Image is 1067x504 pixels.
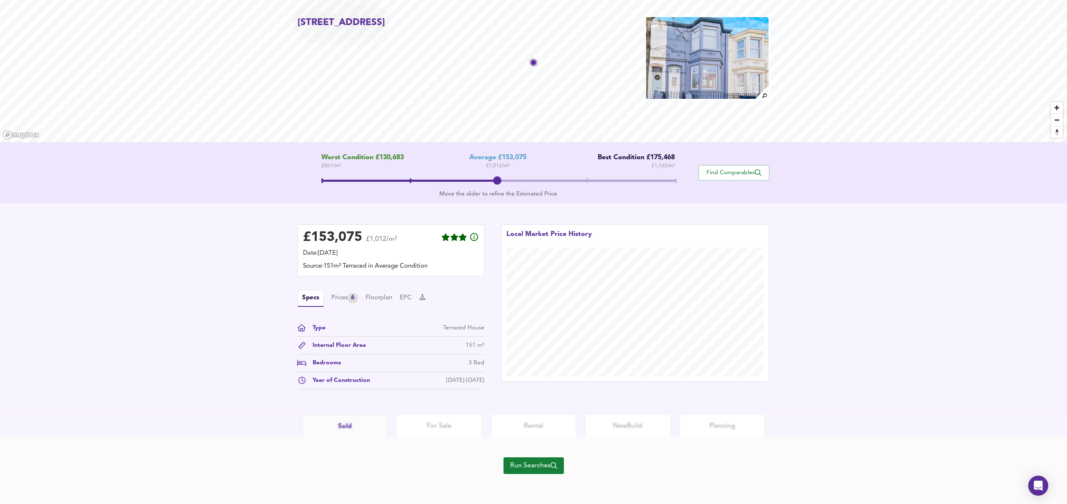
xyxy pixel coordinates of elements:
[443,323,484,332] div: Terraced House
[699,165,769,181] button: Find Comparables
[331,293,358,303] div: Prices
[703,169,765,177] span: Find Comparables
[366,293,392,303] button: Floorplan
[3,130,39,140] a: Mapbox homepage
[298,16,385,29] h2: [STREET_ADDRESS]
[469,154,526,162] div: Average £153,075
[1051,126,1063,138] button: Reset bearing to north
[306,359,341,367] div: Bedrooms
[446,376,484,385] div: [DATE]-[DATE]
[1051,102,1063,114] button: Zoom in
[331,293,358,303] button: Prices6
[348,293,358,303] div: 6
[306,323,326,332] div: Type
[506,230,592,248] div: Local Market Price History
[321,162,404,170] span: £ 861 / m²
[303,262,479,271] div: Source: 151m² Terraced in Average Condition
[651,162,675,170] span: £ 1,163 / m²
[645,16,769,100] img: property
[510,460,557,471] span: Run Searches
[298,290,324,307] button: Specs
[306,376,370,385] div: Year of Construction
[486,162,509,170] span: £ 1,012 / m²
[466,341,484,350] div: 151 m²
[468,359,484,367] div: 3 Bed
[306,341,366,350] div: Internal Floor Area
[1028,476,1048,496] div: Open Intercom Messenger
[503,457,564,474] button: Run Searches
[591,154,675,162] div: Best Condition £175,468
[400,293,412,303] button: EPC
[321,190,675,198] div: Move the slider to refine the Estimated Price
[303,249,479,258] div: Date: [DATE]
[366,236,397,248] span: £1,012/m²
[755,85,769,100] img: search
[321,154,404,162] span: Worst Condition £130,683
[303,231,362,244] div: £ 153,075
[1051,114,1063,126] button: Zoom out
